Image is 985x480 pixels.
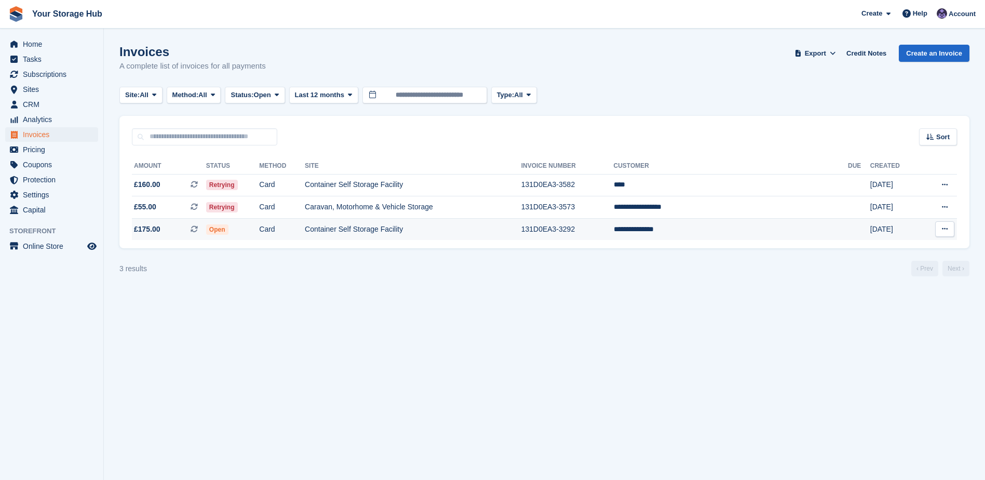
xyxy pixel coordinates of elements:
[5,203,98,217] a: menu
[23,112,85,127] span: Analytics
[172,90,199,100] span: Method:
[913,8,927,19] span: Help
[23,52,85,66] span: Tasks
[911,261,938,276] a: Previous
[521,196,614,219] td: 131D0EA3-3573
[119,263,147,274] div: 3 results
[514,90,523,100] span: All
[942,261,969,276] a: Next
[936,132,950,142] span: Sort
[167,87,221,104] button: Method: All
[119,45,266,59] h1: Invoices
[521,218,614,240] td: 131D0EA3-3292
[949,9,976,19] span: Account
[870,174,920,196] td: [DATE]
[132,158,206,175] th: Amount
[5,97,98,112] a: menu
[23,203,85,217] span: Capital
[5,112,98,127] a: menu
[870,196,920,219] td: [DATE]
[5,52,98,66] a: menu
[119,87,163,104] button: Site: All
[23,157,85,172] span: Coupons
[134,202,156,212] span: £55.00
[206,224,228,235] span: Open
[937,8,947,19] img: Liam Beddard
[23,82,85,97] span: Sites
[206,202,238,212] span: Retrying
[305,158,521,175] th: Site
[254,90,271,100] span: Open
[140,90,149,100] span: All
[861,8,882,19] span: Create
[8,6,24,22] img: stora-icon-8386f47178a22dfd0bd8f6a31ec36ba5ce8667c1dd55bd0f319d3a0aa187defe.svg
[5,157,98,172] a: menu
[521,158,614,175] th: Invoice Number
[206,158,259,175] th: Status
[259,196,305,219] td: Card
[259,218,305,240] td: Card
[23,97,85,112] span: CRM
[909,261,971,276] nav: Page
[848,158,870,175] th: Due
[5,239,98,254] a: menu
[231,90,253,100] span: Status:
[23,127,85,142] span: Invoices
[792,45,838,62] button: Export
[497,90,515,100] span: Type:
[614,158,848,175] th: Customer
[805,48,826,59] span: Export
[9,226,103,236] span: Storefront
[5,142,98,157] a: menu
[305,218,521,240] td: Container Self Storage Facility
[5,37,98,51] a: menu
[295,90,344,100] span: Last 12 months
[259,158,305,175] th: Method
[225,87,285,104] button: Status: Open
[491,87,537,104] button: Type: All
[289,87,358,104] button: Last 12 months
[28,5,106,22] a: Your Storage Hub
[305,196,521,219] td: Caravan, Motorhome & Vehicle Storage
[5,127,98,142] a: menu
[870,218,920,240] td: [DATE]
[206,180,238,190] span: Retrying
[5,188,98,202] a: menu
[23,67,85,82] span: Subscriptions
[305,174,521,196] td: Container Self Storage Facility
[119,60,266,72] p: A complete list of invoices for all payments
[5,82,98,97] a: menu
[899,45,969,62] a: Create an Invoice
[259,174,305,196] td: Card
[23,188,85,202] span: Settings
[521,174,614,196] td: 131D0EA3-3582
[23,37,85,51] span: Home
[86,240,98,252] a: Preview store
[134,224,160,235] span: £175.00
[134,179,160,190] span: £160.00
[870,158,920,175] th: Created
[842,45,890,62] a: Credit Notes
[23,142,85,157] span: Pricing
[5,67,98,82] a: menu
[23,172,85,187] span: Protection
[198,90,207,100] span: All
[23,239,85,254] span: Online Store
[5,172,98,187] a: menu
[125,90,140,100] span: Site:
